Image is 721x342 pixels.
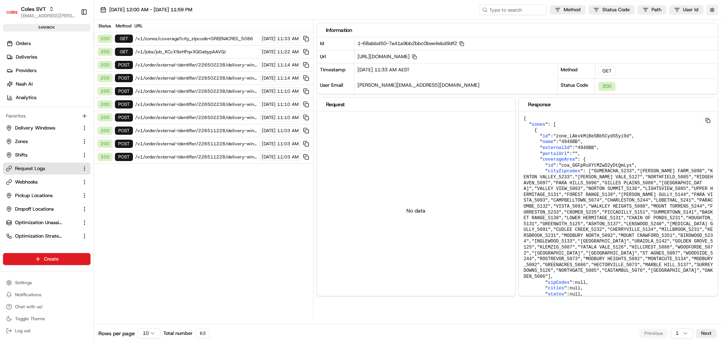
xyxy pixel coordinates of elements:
div: 200 [98,113,113,122]
span: [DATE] [262,49,276,55]
span: Log out [15,328,30,334]
button: Optimization Strategy [3,230,91,242]
span: "RIDGEHAVEN_5097" [523,175,713,186]
span: /v1/order/external-identifier/226502238/delivery-window [135,101,258,107]
a: 📗Knowledge Base [5,106,60,119]
button: Shifts [3,149,91,161]
span: "GILLES PLAINS_5086" [602,181,656,186]
span: "[GEOGRAPHIC_DATA]" [523,181,702,192]
span: "WALKLEY HEIGHTS_5098" [588,204,648,209]
span: "MOUNT TORRENS_5244" [651,204,705,209]
span: states [548,292,564,297]
span: "MODBURY NORTH_5092" [561,233,615,238]
span: [PERSON_NAME][EMAIL_ADDRESS][DOMAIN_NAME] [357,82,480,88]
span: [DATE] [262,36,276,42]
span: "[GEOGRAPHIC_DATA]" [578,239,629,244]
div: GET [115,35,133,43]
span: Pylon [75,127,91,133]
span: [DATE] [262,88,276,94]
span: null [575,280,586,285]
span: /v1/order/external-identifier/226502238/delivery-window/book [135,88,258,94]
a: 💻API Documentation [60,106,124,119]
div: POST [115,140,133,148]
span: "SUMMERTOWN_5141" [651,210,697,215]
a: Request Logs [6,165,78,172]
span: "URAIDLA_5142" [632,239,670,244]
a: Zones [6,138,78,145]
div: Url [317,50,354,63]
span: "PARACOMBE_5132" [523,198,713,209]
span: Method [564,6,581,13]
div: We're available if you need us! [26,79,95,85]
a: Dropoff Locations [6,206,78,212]
div: Response [528,101,709,108]
span: [DATE] [262,141,276,147]
span: id [543,134,548,139]
span: [DATE] [262,128,276,134]
button: Optimization Unassigned Orders [3,217,91,229]
button: Start new chat [128,74,137,83]
div: Request [326,101,507,108]
div: POST [115,153,133,161]
div: 💻 [63,110,69,116]
span: "HECTORVILLE_5073" [591,262,640,268]
span: 11:22 AM [277,49,299,55]
span: "ASHTON_5137" [586,221,621,227]
span: "[GEOGRAPHIC_DATA]" [532,251,583,256]
span: "GUMERACHA_5233" [591,169,634,174]
p: No data [406,207,425,214]
button: [DATE] 12:00 AM - [DATE] 11:59 PM [97,5,196,15]
span: "MOUNT CRAWFORD_5351" [618,233,675,238]
span: "CHERRYVILLE_5134" [608,227,656,232]
button: [EMAIL_ADDRESS][PERSON_NAME][PERSON_NAME][DOMAIN_NAME] [21,13,75,19]
div: 200 [98,127,113,135]
img: Nash [8,8,23,23]
a: Optimization Strategy [6,233,78,240]
span: "LOBETHAL_5241" [653,198,694,203]
span: [DATE] [262,75,276,81]
span: Notifications [15,292,41,298]
span: 11:10 AM [277,88,299,94]
span: "BASKET RANGE_5138" [523,210,713,221]
span: "HILLCREST_5086" [629,245,672,250]
span: [DATE] [262,101,276,107]
a: Orders [3,38,94,50]
button: Notifications [3,289,91,300]
span: null [570,286,581,291]
span: 11:14 AM [277,75,299,81]
span: [DATE] 12:00 AM - [DATE] 11:59 PM [109,6,192,13]
span: /v1/jobs/job_KCcX9eHPqxXQGabypAAVQJ [135,49,258,55]
span: "VALLEY VIEW_5093" [534,186,583,191]
span: "GOLDEN GROVE_5125" [523,239,713,250]
span: Dropoff Locations [15,206,54,212]
button: Coles SVTColes SVT[EMAIL_ADDRESS][PERSON_NAME][PERSON_NAME][DOMAIN_NAME] [3,3,78,21]
span: 11:33 AM [277,36,299,42]
span: "INGLEWOOD_5133" [532,239,575,244]
span: "MONTACUTE_5134" [645,256,688,262]
div: Status Code [558,78,595,94]
span: "CUDLEE CREEK_5232" [553,227,605,232]
a: Providers [3,65,94,77]
div: POST [115,113,133,122]
span: "CASTAMBUL_5076" [602,268,645,273]
span: "PICCADILLY_5151" [602,210,648,215]
div: 200 [98,74,113,82]
span: "UPPER HERMITAGE_5131" [523,186,713,197]
span: "PARA HILLS_5096" [553,181,599,186]
span: Create [44,256,59,262]
span: externalId [543,145,570,151]
span: Total number [163,330,193,337]
span: Status Code [602,6,630,13]
button: Zones [3,136,91,148]
span: API Documentation [71,109,121,116]
span: Zones [15,138,28,145]
span: "4948BB" [575,145,597,151]
span: "FORRESTON_5233" [523,204,713,215]
div: Information [326,26,709,34]
span: Orders [16,40,31,47]
div: URL [134,23,310,29]
div: sandbox [3,24,91,32]
span: Providers [16,67,36,74]
span: name [543,139,554,145]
